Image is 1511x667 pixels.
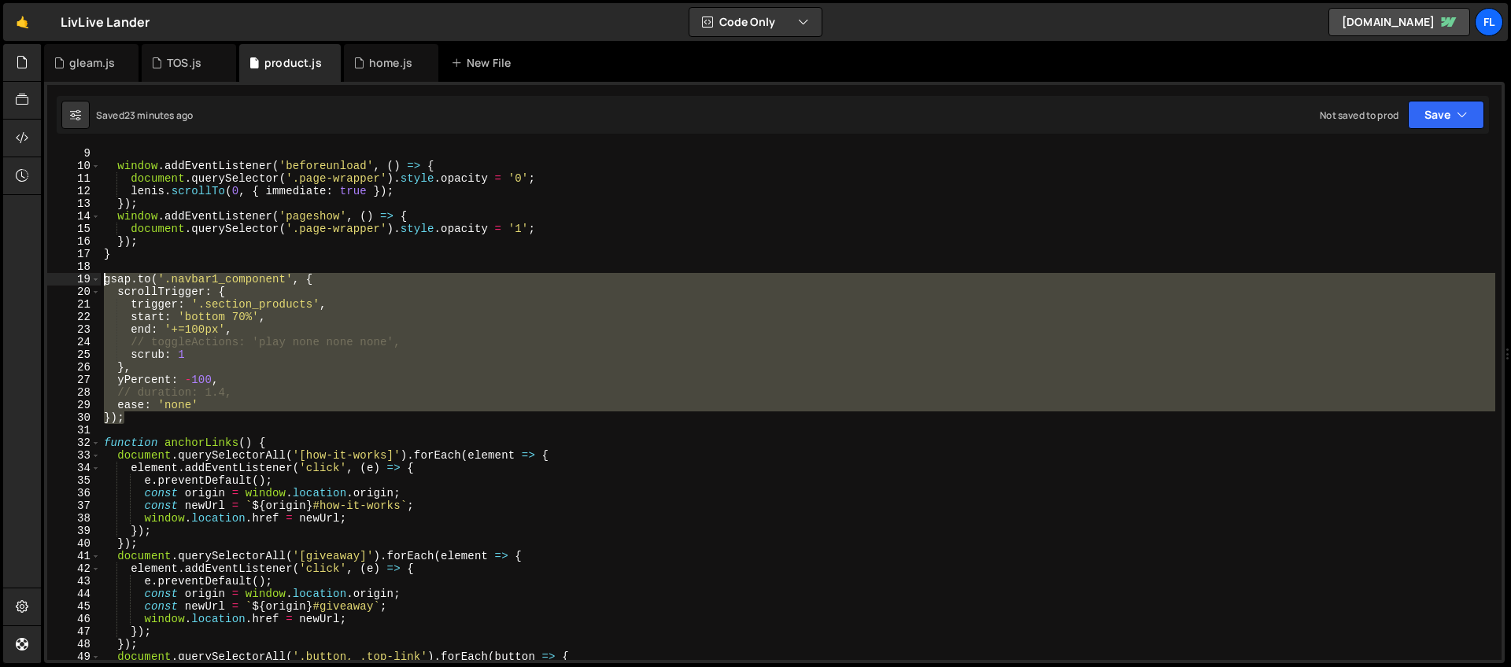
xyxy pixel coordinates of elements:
div: 21 [47,298,101,311]
div: 10 [47,160,101,172]
div: 23 minutes ago [124,109,193,122]
div: 46 [47,613,101,625]
div: New File [451,55,517,71]
div: 42 [47,562,101,575]
div: 17 [47,248,101,260]
div: 19 [47,273,101,286]
div: 48 [47,638,101,650]
div: product.js [264,55,322,71]
div: 36 [47,487,101,499]
div: Not saved to prod [1320,109,1398,122]
div: 35 [47,474,101,487]
div: 29 [47,399,101,411]
div: 45 [47,600,101,613]
div: TOS.js [167,55,201,71]
div: 41 [47,550,101,562]
div: Saved [96,109,193,122]
a: Fl [1475,8,1503,36]
button: Save [1408,101,1484,129]
div: 20 [47,286,101,298]
div: 22 [47,311,101,323]
div: 34 [47,462,101,474]
div: 14 [47,210,101,223]
div: 12 [47,185,101,197]
div: 31 [47,424,101,437]
div: 9 [47,147,101,160]
div: 25 [47,348,101,361]
div: 47 [47,625,101,638]
div: LivLive Lander [61,13,150,31]
div: 40 [47,537,101,550]
a: 🤙 [3,3,42,41]
div: 28 [47,386,101,399]
div: home.js [369,55,412,71]
div: 23 [47,323,101,336]
div: 43 [47,575,101,588]
div: 16 [47,235,101,248]
div: 39 [47,525,101,537]
a: [DOMAIN_NAME] [1328,8,1470,36]
div: 26 [47,361,101,374]
div: 38 [47,512,101,525]
div: 32 [47,437,101,449]
div: 33 [47,449,101,462]
div: 13 [47,197,101,210]
div: 18 [47,260,101,273]
div: 24 [47,336,101,348]
div: 15 [47,223,101,235]
div: 11 [47,172,101,185]
div: 30 [47,411,101,424]
div: 44 [47,588,101,600]
button: Code Only [689,8,822,36]
div: 37 [47,499,101,512]
div: 49 [47,650,101,663]
div: gleam.js [69,55,115,71]
div: 27 [47,374,101,386]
